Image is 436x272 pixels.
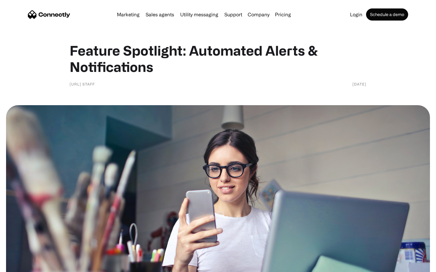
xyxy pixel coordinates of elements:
h1: Feature Spotlight: Automated Alerts & Notifications [70,42,366,75]
div: Company [248,10,269,19]
ul: Language list [12,261,36,270]
a: Support [222,12,245,17]
div: [DATE] [352,81,366,87]
aside: Language selected: English [6,261,36,270]
a: Login [348,12,365,17]
div: [URL] staff [70,81,95,87]
a: home [28,10,70,19]
div: Company [246,10,271,19]
a: Schedule a demo [366,8,408,21]
a: Utility messaging [178,12,221,17]
a: Sales agents [143,12,177,17]
a: Pricing [272,12,293,17]
a: Marketing [114,12,142,17]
